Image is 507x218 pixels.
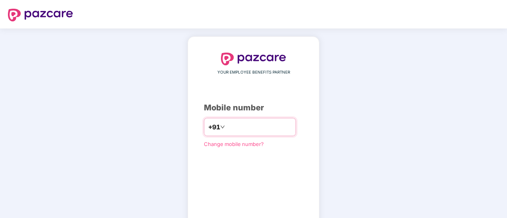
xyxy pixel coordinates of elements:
img: logo [221,53,286,65]
a: Change mobile number? [204,141,264,147]
span: YOUR EMPLOYEE BENEFITS PARTNER [217,69,290,76]
span: down [220,125,225,129]
div: Mobile number [204,102,303,114]
span: +91 [208,122,220,132]
img: logo [8,9,73,21]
